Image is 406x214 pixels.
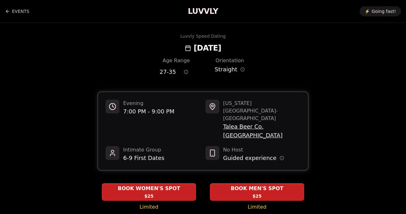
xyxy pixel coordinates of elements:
[123,154,164,162] span: 6-9 First Dates
[372,8,396,14] span: Going fast!
[140,203,158,211] span: Limited
[280,156,284,160] button: Host information
[160,57,193,64] div: Age Range
[213,57,246,64] div: Orientation
[229,185,284,192] span: BOOK MEN'S SPOT
[215,65,237,74] span: Straight
[188,6,218,16] a: LUVVLY
[252,193,261,199] span: $25
[5,5,29,18] a: Back to events
[123,146,164,154] span: Intimate Group
[180,33,226,39] div: Luvvly Speed Dating
[365,8,370,14] span: ⚡️
[223,122,300,140] span: Talea Beer Co. [GEOGRAPHIC_DATA]
[123,107,174,116] span: 7:00 PM - 9:00 PM
[223,154,277,162] span: Guided experience
[102,183,196,201] button: BOOK WOMEN'S SPOT - Limited
[160,68,176,76] span: 27 - 35
[194,43,221,53] h2: [DATE]
[179,65,193,79] button: Age range information
[223,146,284,154] span: No Host
[223,100,300,122] span: [US_STATE][GEOGRAPHIC_DATA] - [GEOGRAPHIC_DATA]
[240,67,245,72] button: Orientation information
[123,100,174,107] span: Evening
[144,193,153,199] span: $25
[210,183,304,201] button: BOOK MEN'S SPOT - Limited
[117,185,182,192] span: BOOK WOMEN'S SPOT
[248,203,266,211] span: Limited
